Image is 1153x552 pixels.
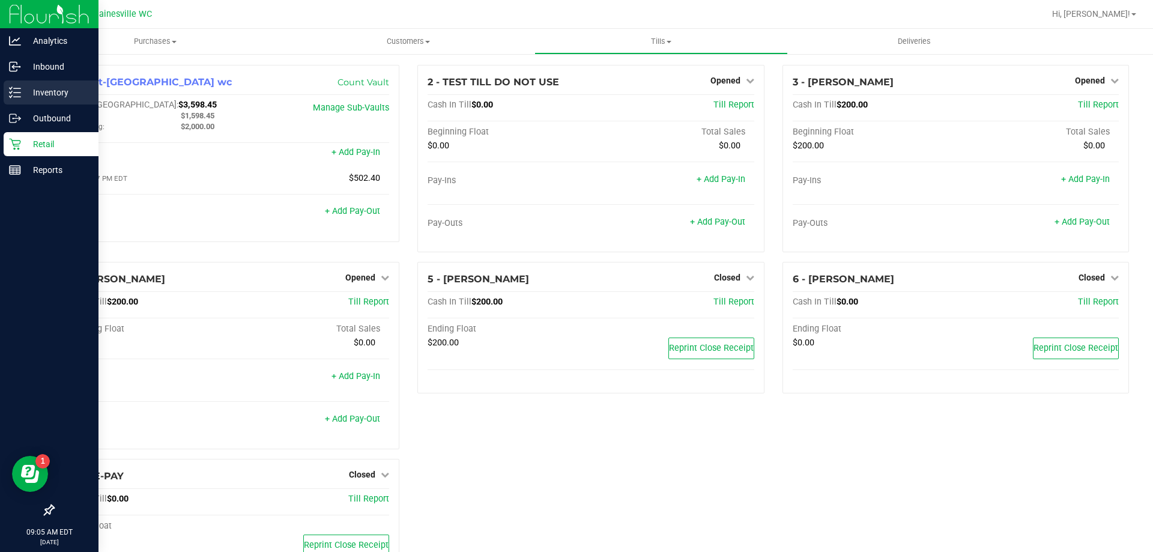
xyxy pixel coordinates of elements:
[535,36,787,47] span: Tills
[428,338,459,348] span: $200.00
[21,163,93,177] p: Reports
[1052,9,1130,19] span: Hi, [PERSON_NAME]!
[9,35,21,47] inline-svg: Analytics
[21,34,93,48] p: Analytics
[63,207,226,218] div: Pay-Outs
[697,174,745,184] a: + Add Pay-In
[5,538,93,547] p: [DATE]
[793,324,956,335] div: Ending Float
[793,127,956,138] div: Beginning Float
[1083,141,1105,151] span: $0.00
[428,297,471,307] span: Cash In Till
[63,100,178,110] span: Cash In [GEOGRAPHIC_DATA]:
[9,86,21,99] inline-svg: Inventory
[12,456,48,492] iframe: Resource center
[955,127,1119,138] div: Total Sales
[181,111,214,120] span: $1,598.45
[304,540,389,550] span: Reprint Close Receipt
[107,494,129,504] span: $0.00
[348,494,389,504] a: Till Report
[1055,217,1110,227] a: + Add Pay-Out
[35,454,50,469] iframe: Resource center unread badge
[9,164,21,176] inline-svg: Reports
[837,297,858,307] span: $0.00
[534,29,787,54] a: Tills
[354,338,375,348] span: $0.00
[428,100,471,110] span: Cash In Till
[1078,100,1119,110] a: Till Report
[882,36,947,47] span: Deliveries
[313,103,389,113] a: Manage Sub-Vaults
[21,111,93,126] p: Outbound
[428,218,591,229] div: Pay-Outs
[63,76,232,88] span: 1 - Vault-[GEOGRAPHIC_DATA] wc
[282,36,534,47] span: Customers
[325,206,380,216] a: + Add Pay-Out
[471,297,503,307] span: $200.00
[428,127,591,138] div: Beginning Float
[107,297,138,307] span: $200.00
[63,372,226,383] div: Pay-Ins
[1061,174,1110,184] a: + Add Pay-In
[348,297,389,307] a: Till Report
[428,324,591,335] div: Ending Float
[1079,273,1105,282] span: Closed
[181,122,214,131] span: $2,000.00
[9,138,21,150] inline-svg: Retail
[1033,338,1119,359] button: Reprint Close Receipt
[29,29,282,54] a: Purchases
[21,85,93,100] p: Inventory
[29,36,282,47] span: Purchases
[345,273,375,282] span: Opened
[1078,297,1119,307] a: Till Report
[714,273,740,282] span: Closed
[63,273,165,285] span: 4 - [PERSON_NAME]
[713,100,754,110] a: Till Report
[428,141,449,151] span: $0.00
[668,338,754,359] button: Reprint Close Receipt
[793,175,956,186] div: Pay-Ins
[63,521,226,532] div: Ending Float
[719,141,740,151] span: $0.00
[9,112,21,124] inline-svg: Outbound
[713,297,754,307] a: Till Report
[331,371,380,381] a: + Add Pay-In
[1033,343,1118,353] span: Reprint Close Receipt
[337,77,389,88] a: Count Vault
[331,147,380,157] a: + Add Pay-In
[93,9,152,19] span: Gainesville WC
[21,59,93,74] p: Inbound
[793,297,837,307] span: Cash In Till
[471,100,493,110] span: $0.00
[788,29,1041,54] a: Deliveries
[690,217,745,227] a: + Add Pay-Out
[793,273,894,285] span: 6 - [PERSON_NAME]
[226,324,390,335] div: Total Sales
[710,76,740,85] span: Opened
[349,470,375,479] span: Closed
[428,175,591,186] div: Pay-Ins
[63,324,226,335] div: Beginning Float
[9,61,21,73] inline-svg: Inbound
[178,100,217,110] span: $3,598.45
[793,218,956,229] div: Pay-Outs
[428,273,529,285] span: 5 - [PERSON_NAME]
[5,527,93,538] p: 09:05 AM EDT
[837,100,868,110] span: $200.00
[1075,76,1105,85] span: Opened
[669,343,754,353] span: Reprint Close Receipt
[591,127,754,138] div: Total Sales
[63,148,226,159] div: Pay-Ins
[325,414,380,424] a: + Add Pay-Out
[349,173,380,183] span: $502.40
[63,415,226,426] div: Pay-Outs
[793,338,814,348] span: $0.00
[282,29,534,54] a: Customers
[793,76,894,88] span: 3 - [PERSON_NAME]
